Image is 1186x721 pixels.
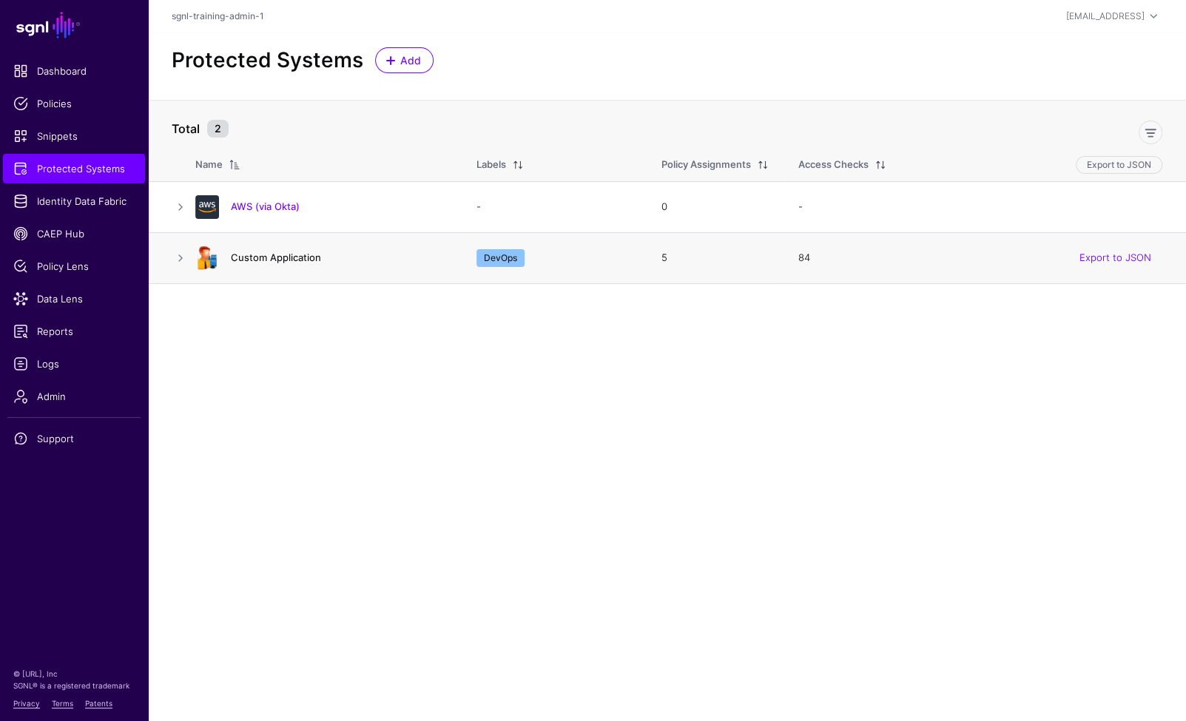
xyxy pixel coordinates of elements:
[3,56,145,86] a: Dashboard
[1066,10,1145,23] div: [EMAIL_ADDRESS]
[13,259,135,274] span: Policy Lens
[13,431,135,446] span: Support
[13,96,135,111] span: Policies
[476,158,506,172] div: Labels
[13,324,135,339] span: Reports
[172,10,264,21] a: sgnl-training-admin-1
[13,161,135,176] span: Protected Systems
[798,158,869,172] div: Access Checks
[13,680,135,691] p: SGNL® is a registered trademark
[231,251,321,263] a: Custom Application
[462,181,647,232] td: -
[3,317,145,346] a: Reports
[798,251,1162,265] div: 84
[195,158,223,172] div: Name
[3,349,145,379] a: Logs
[13,129,135,143] span: Snippets
[52,699,73,708] a: Terms
[375,47,434,73] a: Add
[3,186,145,216] a: Identity Data Fabric
[207,120,229,138] small: 2
[172,48,363,73] h2: Protected Systems
[9,9,139,41] a: SGNL
[399,53,423,68] span: Add
[172,121,200,136] strong: Total
[13,226,135,241] span: CAEP Hub
[85,699,112,708] a: Patents
[647,181,784,232] td: 0
[3,121,145,151] a: Snippets
[195,246,219,270] img: svg+xml;base64,PHN2ZyB3aWR0aD0iOTgiIGhlaWdodD0iMTIyIiB2aWV3Qm94PSIwIDAgOTggMTIyIiBmaWxsPSJub25lIi...
[13,356,135,371] span: Logs
[13,194,135,209] span: Identity Data Fabric
[3,89,145,118] a: Policies
[3,382,145,411] a: Admin
[195,195,219,219] img: svg+xml;base64,PHN2ZyB3aWR0aD0iNjQiIGhlaWdodD0iNjQiIHZpZXdCb3g9IjAgMCA2NCA2NCIgZmlsbD0ibm9uZSIgeG...
[3,251,145,281] a: Policy Lens
[476,249,525,267] span: DevOps
[3,284,145,314] a: Data Lens
[798,200,1162,214] div: -
[3,219,145,248] a: CAEP Hub
[1076,156,1162,174] button: Export to JSON
[13,389,135,404] span: Admin
[661,158,751,172] div: Policy Assignments
[13,668,135,680] p: © [URL], Inc
[3,154,145,183] a: Protected Systems
[13,291,135,306] span: Data Lens
[13,699,40,708] a: Privacy
[231,200,300,212] a: AWS (via Okta)
[1079,251,1151,263] a: Export to JSON
[647,232,784,283] td: 5
[13,64,135,78] span: Dashboard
